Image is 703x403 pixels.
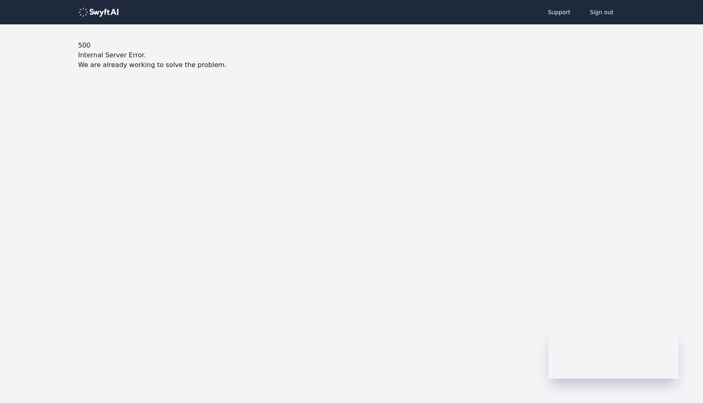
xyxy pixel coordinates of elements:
img: logo-488353a97b7647c9773e25e94dd66c4536ad24f66c59206894594c5eb3334934.png [78,7,119,17]
p: Internal Server Error. [78,50,625,60]
a: Support [540,4,579,20]
p: We are already working to solve the problem. [78,60,625,70]
h1: 500 [78,41,625,50]
iframe: Swyft AI Status [548,332,679,379]
button: Sign out [582,4,622,20]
